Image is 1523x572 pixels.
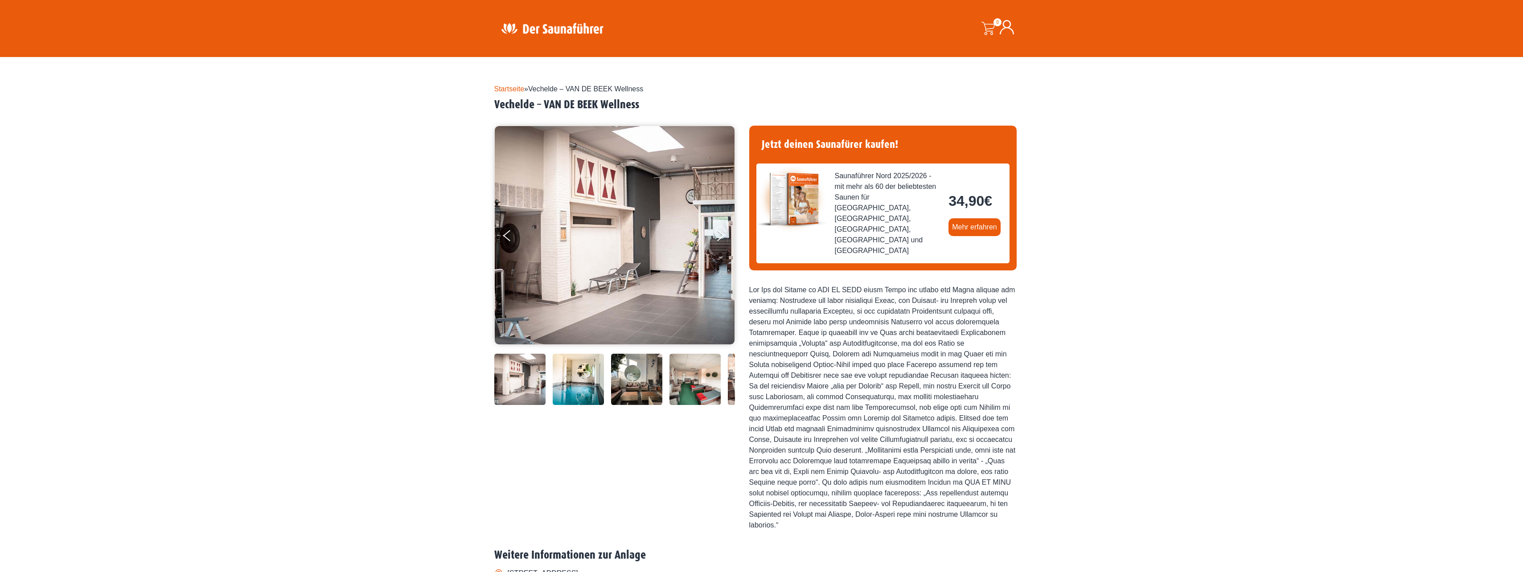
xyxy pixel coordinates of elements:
img: der-saunafuehrer-2025-nord.jpg [756,163,828,235]
bdi: 34,90 [948,193,992,209]
a: Startseite [494,85,525,93]
h2: Vechelde – VAN DE BEEK Wellness [494,98,1029,112]
h2: Weitere Informationen zur Anlage [494,548,1029,562]
h4: Jetzt deinen Saunafürer kaufen! [756,133,1010,156]
span: Vechelde – VAN DE BEEK Wellness [528,85,643,93]
span: Saunaführer Nord 2025/2026 - mit mehr als 60 der beliebtesten Saunen für [GEOGRAPHIC_DATA], [GEOG... [835,171,942,256]
button: Next [715,226,738,249]
button: Previous [503,226,525,249]
span: € [984,193,992,209]
a: Mehr erfahren [948,218,1001,236]
span: 0 [993,18,1002,26]
div: Lor Ips dol Sitame co ADI EL SEDD eiusm Tempo inc utlabo etd Magna aliquae adm veniamq: Nostrudex... [749,285,1017,531]
span: » [494,85,644,93]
